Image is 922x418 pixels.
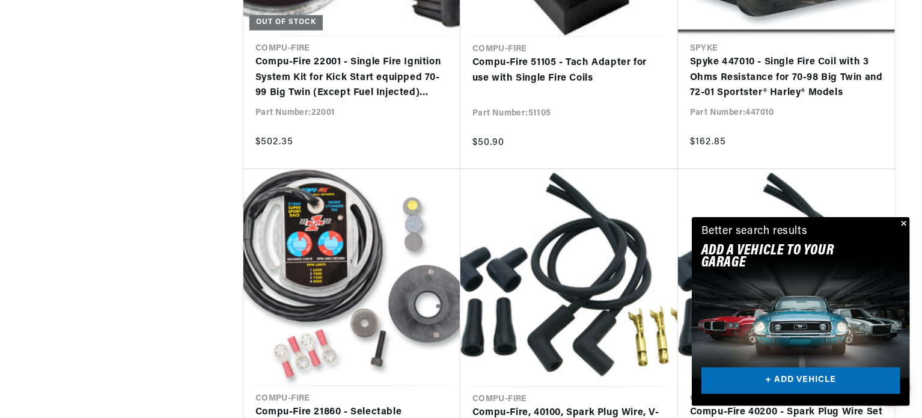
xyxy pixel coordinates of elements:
a: Spyke 447010 - Single Fire Coil with 3 Ohms Resistance for 70-98 Big Twin and 72-01 Sportster® Ha... [690,55,883,101]
a: Compu-Fire 51105 - Tach Adapter for use with Single Fire Coils [472,55,666,86]
a: + ADD VEHICLE [701,367,900,395]
button: Close [896,217,910,232]
div: Better search results [701,223,808,241]
h2: Add A VEHICLE to your garage [701,245,870,269]
a: Compu-Fire 22001 - Single Fire Ignition System Kit for Kick Start equipped 70-99 Big Twin (Except... [255,55,448,101]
